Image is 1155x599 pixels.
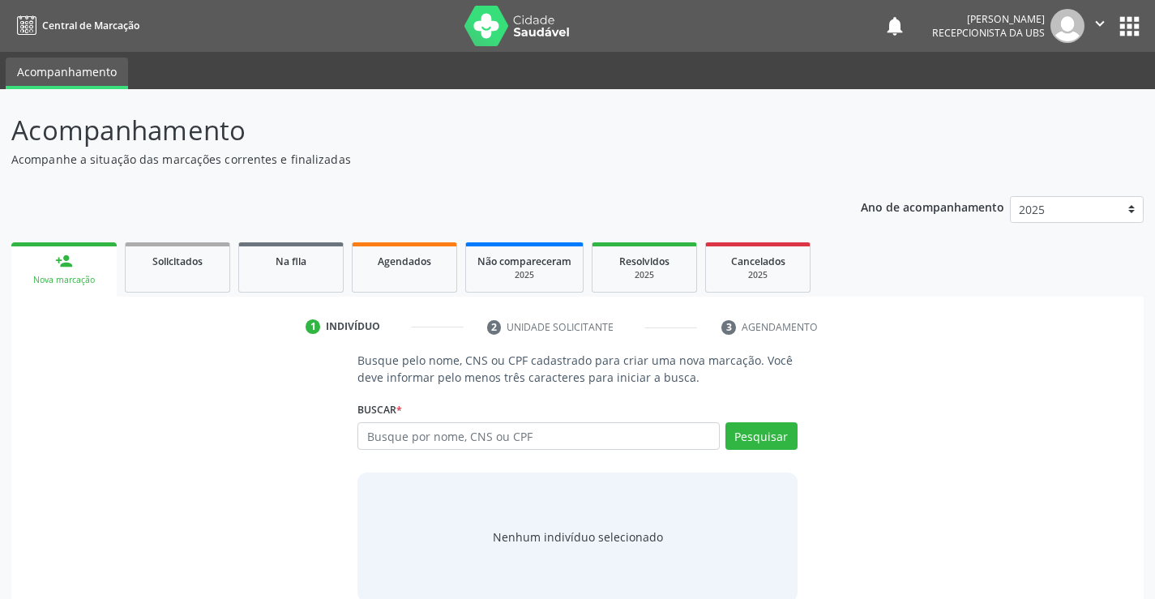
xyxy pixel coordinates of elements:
[276,255,306,268] span: Na fila
[883,15,906,37] button: notifications
[1091,15,1109,32] i: 
[619,255,669,268] span: Resolvidos
[731,255,785,268] span: Cancelados
[42,19,139,32] span: Central de Marcação
[23,274,105,286] div: Nova marcação
[11,151,804,168] p: Acompanhe a situação das marcações correntes e finalizadas
[11,12,139,39] a: Central de Marcação
[306,319,320,334] div: 1
[1050,9,1084,43] img: img
[152,255,203,268] span: Solicitados
[378,255,431,268] span: Agendados
[861,196,1004,216] p: Ano de acompanhamento
[725,422,798,450] button: Pesquisar
[6,58,128,89] a: Acompanhamento
[357,397,402,422] label: Buscar
[717,269,798,281] div: 2025
[604,269,685,281] div: 2025
[1084,9,1115,43] button: 
[932,26,1045,40] span: Recepcionista da UBS
[357,352,797,386] p: Busque pelo nome, CNS ou CPF cadastrado para criar uma nova marcação. Você deve informar pelo men...
[932,12,1045,26] div: [PERSON_NAME]
[326,319,380,334] div: Indivíduo
[55,252,73,270] div: person_add
[477,255,571,268] span: Não compareceram
[11,110,804,151] p: Acompanhamento
[493,528,663,546] div: Nenhum indivíduo selecionado
[357,422,719,450] input: Busque por nome, CNS ou CPF
[477,269,571,281] div: 2025
[1115,12,1144,41] button: apps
